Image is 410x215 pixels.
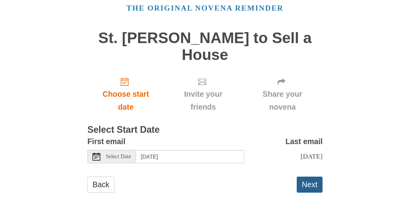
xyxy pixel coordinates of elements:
[250,88,315,114] span: Share your novena
[127,4,284,12] a: The original novena reminder
[285,135,323,148] label: Last email
[87,30,323,63] h1: St. [PERSON_NAME] to Sell a House
[95,88,156,114] span: Choose start date
[172,88,234,114] span: Invite your friends
[106,154,131,159] span: Select Date
[301,152,323,160] span: [DATE]
[87,71,164,117] a: Choose start date
[242,71,323,117] div: Click "Next" to confirm your start date first.
[87,125,323,135] h3: Select Start Date
[87,177,114,193] a: Back
[87,135,125,148] label: First email
[297,177,323,193] button: Next
[164,71,242,117] div: Click "Next" to confirm your start date first.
